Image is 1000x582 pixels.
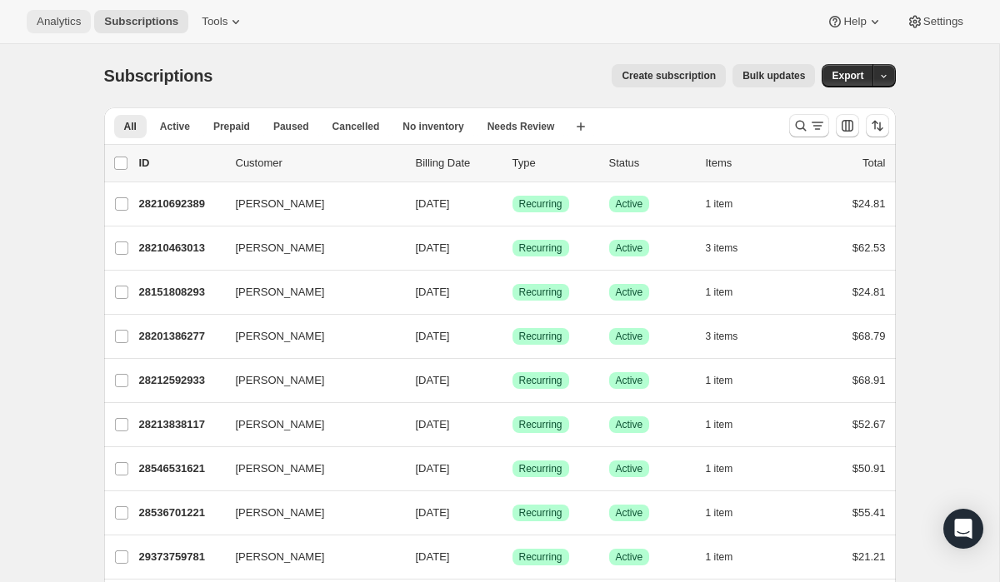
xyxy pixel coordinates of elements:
[519,506,562,520] span: Recurring
[852,374,886,386] span: $68.91
[519,550,562,564] span: Recurring
[139,549,222,565] p: 29373759781
[104,67,213,85] span: Subscriptions
[416,197,450,210] span: [DATE]
[616,330,643,343] span: Active
[706,197,733,211] span: 1 item
[943,509,983,549] div: Open Intercom Messenger
[616,197,643,211] span: Active
[236,549,325,565] span: [PERSON_NAME]
[706,374,733,387] span: 1 item
[866,114,889,137] button: Sort the results
[236,240,325,256] span: [PERSON_NAME]
[236,372,325,389] span: [PERSON_NAME]
[236,196,325,212] span: [PERSON_NAME]
[519,197,562,211] span: Recurring
[139,284,222,301] p: 28151808293
[706,413,752,436] button: 1 item
[104,15,178,28] span: Subscriptions
[139,369,886,392] div: 28212592933[PERSON_NAME][DATE]SuccessRecurringSuccessActive1 item$68.91
[616,286,643,299] span: Active
[139,545,886,569] div: 29373759781[PERSON_NAME][DATE]SuccessRecurringSuccessActive1 item$21.21
[616,418,643,431] span: Active
[622,69,716,82] span: Create subscription
[139,501,886,525] div: 28536701221[PERSON_NAME][DATE]SuccessRecurringSuccessActive1 item$55.41
[852,462,886,475] span: $50.91
[416,241,450,254] span: [DATE]
[160,120,190,133] span: Active
[139,328,222,345] p: 28201386277
[852,418,886,430] span: $52.67
[706,286,733,299] span: 1 item
[706,550,733,564] span: 1 item
[616,506,643,520] span: Active
[416,462,450,475] span: [DATE]
[822,64,873,87] button: Export
[852,506,886,519] span: $55.41
[706,457,752,480] button: 1 item
[226,191,392,217] button: [PERSON_NAME]
[139,372,222,389] p: 28212592933
[332,120,380,133] span: Cancelled
[732,64,815,87] button: Bulk updates
[192,10,254,33] button: Tools
[862,155,885,172] p: Total
[706,330,738,343] span: 3 items
[226,411,392,438] button: [PERSON_NAME]
[139,460,222,477] p: 28546531621
[416,506,450,519] span: [DATE]
[416,155,499,172] p: Billing Date
[519,330,562,343] span: Recurring
[706,192,752,216] button: 1 item
[416,330,450,342] span: [DATE]
[706,501,752,525] button: 1 item
[512,155,596,172] div: Type
[852,241,886,254] span: $62.53
[416,286,450,298] span: [DATE]
[836,114,859,137] button: Customize table column order and visibility
[616,241,643,255] span: Active
[236,416,325,433] span: [PERSON_NAME]
[706,325,757,348] button: 3 items
[832,69,863,82] span: Export
[139,413,886,436] div: 28213838117[PERSON_NAME][DATE]SuccessRecurringSuccessActive1 item$52.67
[923,15,963,28] span: Settings
[416,418,450,430] span: [DATE]
[519,462,562,475] span: Recurring
[139,155,222,172] p: ID
[742,69,805,82] span: Bulk updates
[226,279,392,306] button: [PERSON_NAME]
[213,120,250,133] span: Prepaid
[202,15,227,28] span: Tools
[94,10,188,33] button: Subscriptions
[519,286,562,299] span: Recurring
[616,550,643,564] span: Active
[139,416,222,433] p: 28213838117
[139,281,886,304] div: 28151808293[PERSON_NAME][DATE]SuccessRecurringSuccessActive1 item$24.81
[139,196,222,212] p: 28210692389
[487,120,555,133] span: Needs Review
[139,155,886,172] div: IDCustomerBilling DateTypeStatusItemsTotal
[852,550,886,563] span: $21.21
[37,15,81,28] span: Analytics
[706,369,752,392] button: 1 item
[706,281,752,304] button: 1 item
[139,240,222,256] p: 28210463013
[852,330,886,342] span: $68.79
[124,120,137,133] span: All
[226,235,392,261] button: [PERSON_NAME]
[706,241,738,255] span: 3 items
[852,286,886,298] span: $24.81
[226,367,392,394] button: [PERSON_NAME]
[139,457,886,480] div: 28546531621[PERSON_NAME][DATE]SuccessRecurringSuccessActive1 item$50.91
[706,418,733,431] span: 1 item
[706,506,733,520] span: 1 item
[226,500,392,526] button: [PERSON_NAME]
[706,462,733,475] span: 1 item
[416,374,450,386] span: [DATE]
[416,550,450,563] span: [DATE]
[706,236,757,260] button: 3 items
[789,114,829,137] button: Search and filter results
[139,325,886,348] div: 28201386277[PERSON_NAME][DATE]SuccessRecurringSuccessActive3 items$68.79
[236,328,325,345] span: [PERSON_NAME]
